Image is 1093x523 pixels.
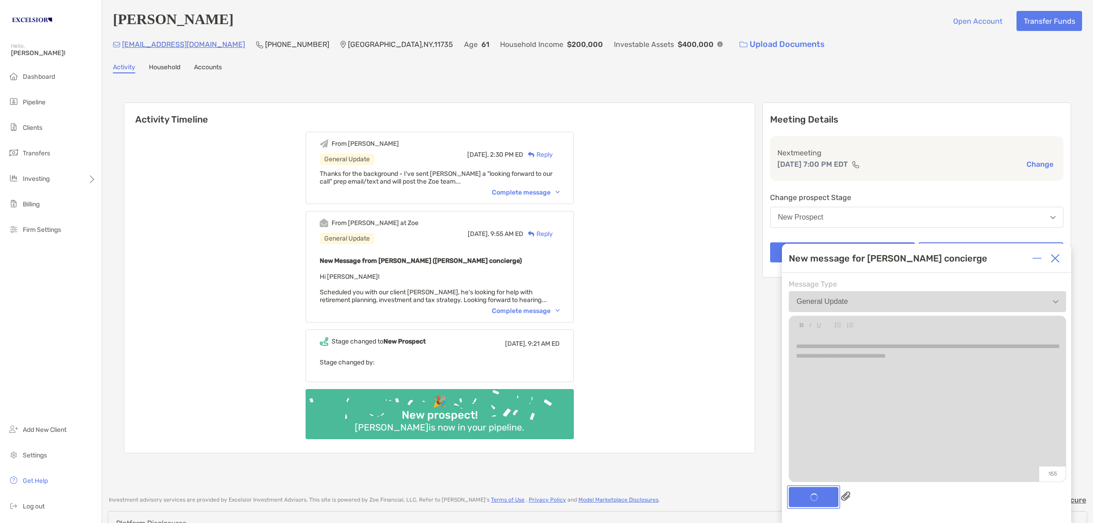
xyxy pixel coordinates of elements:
div: 🎉 [429,395,450,409]
a: Model Marketplace Disclosures [578,497,659,503]
img: pipeline icon [8,96,19,107]
img: Zoe Logo [11,4,53,36]
img: firm-settings icon [8,224,19,235]
img: Expand or collapse [1032,254,1042,263]
img: settings icon [8,449,19,460]
button: Message [PERSON_NAME] [919,242,1063,262]
img: communication type [852,161,860,168]
span: [DATE], [467,151,489,159]
p: Age [464,39,478,50]
span: Add New Client [23,426,66,434]
img: Email Icon [113,42,120,47]
span: Pipeline [23,98,46,106]
p: [PHONE_NUMBER] [265,39,329,50]
div: Stage changed to [332,338,426,345]
span: Log out [23,502,45,510]
span: Firm Settings [23,226,61,234]
p: $200,000 [567,39,603,50]
div: General Update [320,233,374,244]
div: From [PERSON_NAME] [332,140,399,148]
button: Meeting Update [770,242,915,262]
p: Meeting Details [770,114,1063,125]
img: paperclip attachments [841,492,850,501]
p: Stage changed by: [320,357,560,368]
a: Privacy Policy [529,497,566,503]
p: Investable Assets [614,39,674,50]
img: dashboard icon [8,71,19,82]
img: Editor control icon [817,323,821,328]
p: $400,000 [678,39,714,50]
img: Reply icon [528,152,535,158]
button: Open Account [946,11,1009,31]
img: Phone Icon [256,41,263,48]
button: New Prospect [770,207,1063,228]
p: [GEOGRAPHIC_DATA] , NY , 11735 [348,39,453,50]
span: Get Help [23,477,48,485]
span: Clients [23,124,42,132]
img: Editor control icon [847,323,853,328]
img: investing icon [8,173,19,184]
span: Investing [23,175,50,183]
img: Chevron icon [556,191,560,194]
button: Change [1024,159,1056,169]
img: Location Icon [340,41,346,48]
img: Confetti [306,389,574,431]
span: Message Type [789,280,1066,288]
div: General Update [320,154,374,165]
span: Thanks for the background - I've sent [PERSON_NAME] a "looking forward to our call" prep email/te... [320,170,552,185]
span: Dashboard [23,73,55,81]
div: Complete message [492,307,560,315]
span: 2:30 PM ED [490,151,523,159]
span: 9:55 AM ED [490,230,523,238]
div: Reply [523,150,553,159]
img: Close [1051,254,1060,263]
b: New Prospect [383,338,426,345]
img: Editor control icon [809,323,811,328]
img: Chevron icon [556,309,560,312]
img: logout icon [8,500,19,511]
p: [EMAIL_ADDRESS][DOMAIN_NAME] [122,39,245,50]
a: Terms of Use [491,497,525,503]
img: Info Icon [717,41,723,47]
a: Activity [113,63,135,73]
p: Household Income [500,39,563,50]
div: General Update [797,297,848,306]
p: Next meeting [777,147,1056,159]
img: Event icon [320,219,328,227]
p: 61 [481,39,489,50]
a: Household [149,63,180,73]
img: billing icon [8,198,19,209]
p: Change prospect Stage [770,192,1063,203]
div: [PERSON_NAME] is now in your pipeline. [351,422,528,433]
a: Upload Documents [734,35,831,54]
img: Open dropdown arrow [1050,216,1056,219]
p: 155 [1039,466,1066,482]
span: Settings [23,451,47,459]
span: [PERSON_NAME]! [11,49,96,57]
img: Open dropdown arrow [1053,300,1058,303]
div: New Prospect [778,213,823,221]
span: 9:21 AM ED [528,340,560,348]
p: Investment advisory services are provided by Excelsior Investment Advisors . This site is powered... [109,497,660,503]
img: Reply icon [528,231,535,237]
span: Billing [23,200,40,208]
button: Transfer Funds [1016,11,1082,31]
img: Event icon [320,337,328,346]
div: From [PERSON_NAME] at Zoe [332,219,419,227]
img: button icon [740,41,747,48]
img: clients icon [8,122,19,133]
img: transfers icon [8,147,19,158]
img: Event icon [320,139,328,148]
div: Reply [523,229,553,239]
span: Hi [PERSON_NAME]! Scheduled you with our client [PERSON_NAME], he's looking for help with retirem... [320,273,547,304]
div: New message for [PERSON_NAME] concierge [789,253,987,264]
span: [DATE], [468,230,489,238]
p: [DATE] 7:00 PM EDT [777,159,848,170]
a: Accounts [194,63,222,73]
img: Editor control icon [800,323,804,328]
img: Editor control icon [835,323,841,328]
h4: [PERSON_NAME] [113,11,234,31]
b: New Message from [PERSON_NAME] ([PERSON_NAME] concierge) [320,257,522,265]
img: add_new_client icon [8,424,19,435]
span: Transfers [23,149,50,157]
